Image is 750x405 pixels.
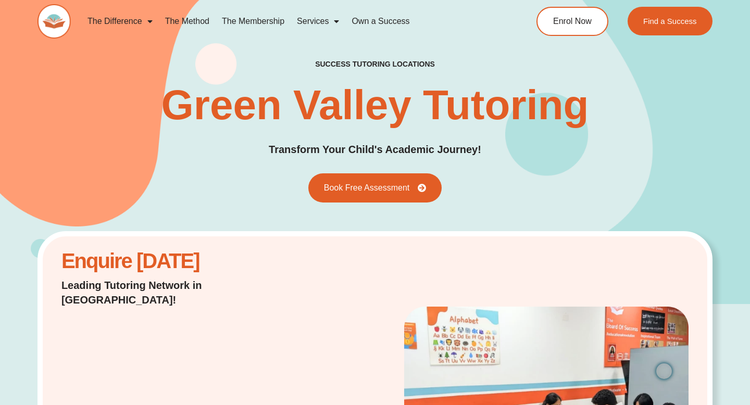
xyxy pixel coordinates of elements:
[61,255,285,268] h2: Enquire [DATE]
[269,142,481,158] p: Transform Your Child's Academic Journey!
[81,9,498,33] nav: Menu
[553,17,592,26] span: Enrol Now
[216,9,291,33] a: The Membership
[61,278,285,307] p: Leading Tutoring Network in [GEOGRAPHIC_DATA]!
[291,9,345,33] a: Services
[161,84,589,126] h1: Green Valley Tutoring
[536,7,608,36] a: Enrol Now
[159,9,216,33] a: The Method
[315,59,435,69] h2: success tutoring locations
[308,173,442,202] a: Book Free Assessment
[643,17,697,25] span: Find a Success
[628,7,712,35] a: Find a Success
[81,9,159,33] a: The Difference
[324,184,410,192] span: Book Free Assessment
[345,9,416,33] a: Own a Success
